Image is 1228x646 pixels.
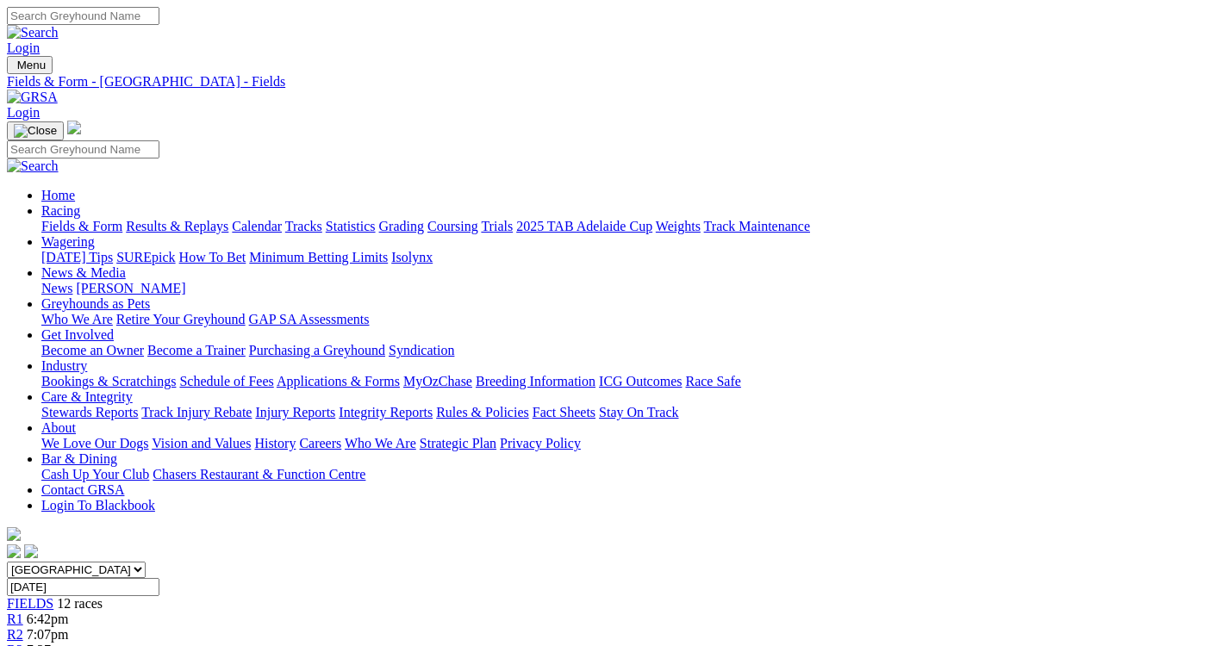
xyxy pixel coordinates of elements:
a: We Love Our Dogs [41,436,148,450]
a: Bookings & Scratchings [41,374,176,388]
a: Wagering [41,234,95,249]
a: History [254,436,296,450]
span: 7:07pm [27,627,69,642]
a: SUREpick [116,250,175,264]
a: Racing [41,203,80,218]
a: Trials [481,219,513,233]
a: Grading [379,219,424,233]
span: Menu [17,59,46,71]
div: News & Media [41,281,1221,296]
a: FIELDS [7,596,53,611]
a: Purchasing a Greyhound [249,343,385,357]
a: Applications & Forms [277,374,400,388]
a: Get Involved [41,327,114,342]
span: 12 races [57,596,103,611]
a: Privacy Policy [500,436,581,450]
a: Breeding Information [476,374,595,388]
a: Retire Your Greyhound [116,312,246,326]
a: Fields & Form - [GEOGRAPHIC_DATA] - Fields [7,74,1221,90]
a: Login [7,105,40,120]
a: News [41,281,72,295]
a: Greyhounds as Pets [41,296,150,311]
div: Industry [41,374,1221,389]
img: logo-grsa-white.png [7,527,21,541]
img: Close [14,124,57,138]
a: Industry [41,358,87,373]
input: Search [7,140,159,158]
a: GAP SA Assessments [249,312,370,326]
a: Login [7,40,40,55]
input: Search [7,7,159,25]
a: How To Bet [179,250,246,264]
a: R1 [7,612,23,626]
a: Rules & Policies [436,405,529,419]
a: Care & Integrity [41,389,133,404]
a: Chasers Restaurant & Function Centre [153,467,365,481]
a: ICG Outcomes [599,374,682,388]
a: Integrity Reports [339,405,433,419]
div: About [41,436,1221,451]
img: facebook.svg [7,544,21,558]
a: Strategic Plan [420,436,496,450]
a: Schedule of Fees [179,374,273,388]
img: twitter.svg [24,544,38,558]
a: Isolynx [391,250,433,264]
img: GRSA [7,90,58,105]
input: Select date [7,578,159,596]
a: R2 [7,627,23,642]
span: 6:42pm [27,612,69,626]
div: Greyhounds as Pets [41,312,1221,327]
a: [PERSON_NAME] [76,281,185,295]
a: Fact Sheets [533,405,595,419]
a: Login To Blackbook [41,498,155,512]
a: Results & Replays [126,219,228,233]
a: Race Safe [685,374,740,388]
a: Coursing [427,219,478,233]
div: Wagering [41,250,1221,265]
a: Track Maintenance [704,219,810,233]
a: Stay On Track [599,405,678,419]
a: Tracks [285,219,322,233]
a: Statistics [326,219,376,233]
img: logo-grsa-white.png [67,121,81,134]
a: Minimum Betting Limits [249,250,388,264]
a: [DATE] Tips [41,250,113,264]
a: Home [41,188,75,202]
div: Racing [41,219,1221,234]
a: Who We Are [41,312,113,326]
a: Stewards Reports [41,405,138,419]
a: Cash Up Your Club [41,467,149,481]
button: Toggle navigation [7,121,64,140]
a: Vision and Values [152,436,251,450]
a: News & Media [41,265,126,280]
a: Careers [299,436,341,450]
a: Become a Trainer [147,343,246,357]
a: Syndication [389,343,454,357]
img: Search [7,25,59,40]
div: Bar & Dining [41,467,1221,482]
a: Weights [656,219,701,233]
a: Become an Owner [41,343,144,357]
a: Who We Are [345,436,416,450]
a: About [41,420,76,435]
a: MyOzChase [403,374,472,388]
div: Care & Integrity [41,405,1221,420]
a: Contact GRSA [41,482,124,497]
a: 2025 TAB Adelaide Cup [516,219,652,233]
a: Injury Reports [255,405,335,419]
a: Track Injury Rebate [141,405,252,419]
img: Search [7,158,59,174]
a: Calendar [232,219,282,233]
div: Get Involved [41,343,1221,358]
a: Bar & Dining [41,451,117,466]
button: Toggle navigation [7,56,53,74]
a: Fields & Form [41,219,122,233]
